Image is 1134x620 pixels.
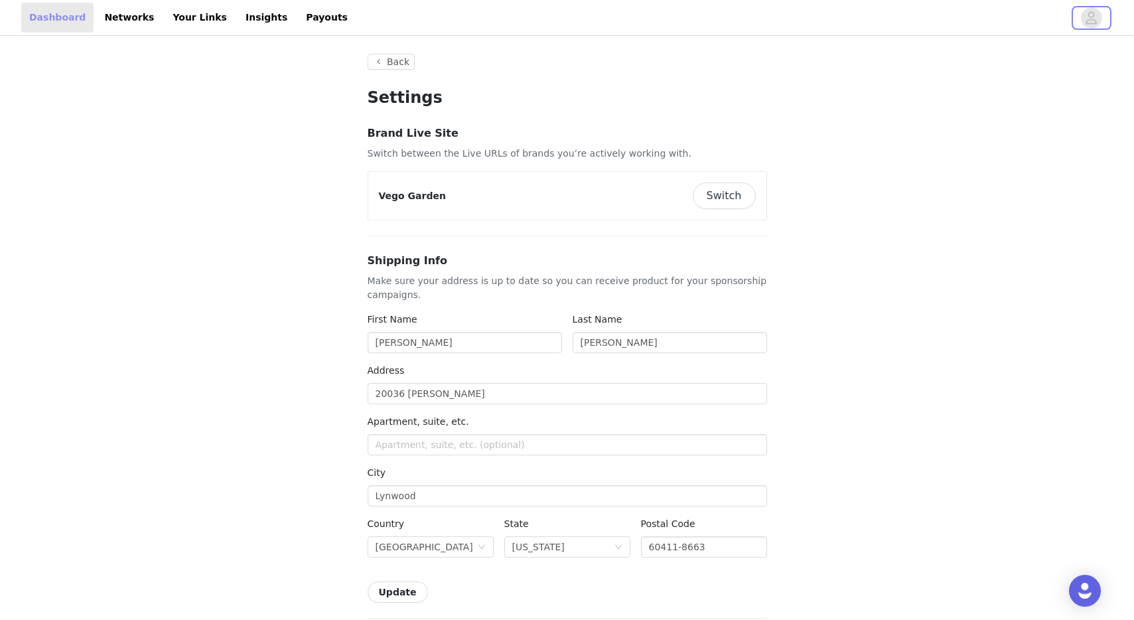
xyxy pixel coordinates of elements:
[368,125,767,141] h3: Brand Live Site
[368,147,767,161] p: Switch between the Live URLs of brands you’re actively working with.
[376,537,473,557] div: United States
[368,274,767,302] p: Make sure your address is up to date so you can receive product for your sponsorship campaigns.
[298,3,356,33] a: Payouts
[614,543,622,552] i: icon: down
[641,518,695,529] label: Postal Code
[641,536,767,558] input: Postal code
[379,189,446,203] p: Vego Garden
[1085,7,1098,29] div: avatar
[21,3,94,33] a: Dashboard
[368,416,469,427] label: Apartment, suite, etc.
[693,183,756,209] button: Switch
[165,3,235,33] a: Your Links
[368,467,386,478] label: City
[368,253,767,269] h3: Shipping Info
[478,543,486,552] i: icon: down
[512,537,565,557] div: Illinois
[368,383,767,404] input: Address
[368,365,405,376] label: Address
[368,581,428,603] button: Update
[368,314,417,325] label: First Name
[573,314,622,325] label: Last Name
[368,86,767,110] h1: Settings
[368,434,767,455] input: Apartment, suite, etc. (optional)
[238,3,295,33] a: Insights
[504,518,529,529] label: State
[368,518,405,529] label: Country
[368,54,415,70] button: Back
[1069,575,1101,607] div: Open Intercom Messenger
[96,3,162,33] a: Networks
[368,485,767,506] input: City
